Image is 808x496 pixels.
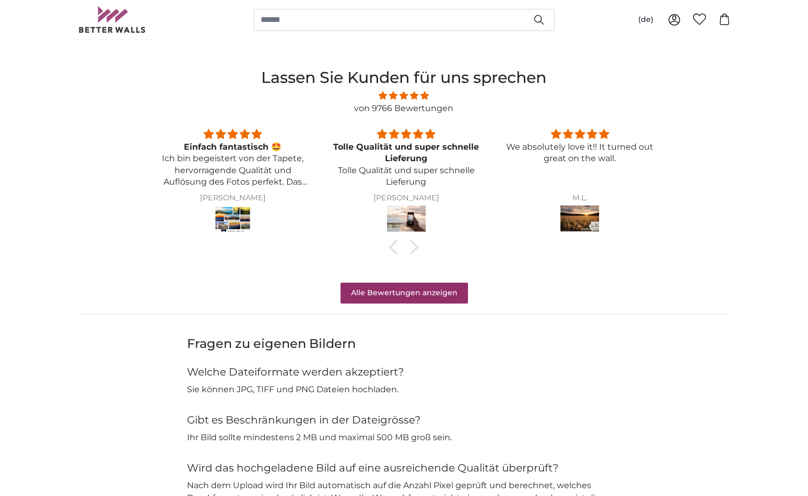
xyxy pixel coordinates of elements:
h4: Welche Dateiformate werden akzeptiert? [187,365,622,379]
h3: Fragen zu eigenen Bildern [187,335,622,352]
img: Fototapete Fields Of Gold [560,205,599,235]
p: Sie können JPG, TIFF und PNG Dateien hochladen. [187,383,622,396]
div: 5 stars [506,127,654,141]
h2: Lassen Sie Kunden für uns sprechen [143,66,664,89]
p: Ich bin begeistert von der Tapete, hervorragende Qualität und Auflösung des Fotos perfekt. Das an... [158,153,307,188]
div: Tolle Qualität und super schnelle Lieferung [332,141,481,165]
div: [PERSON_NAME] [158,194,307,202]
div: 5 stars [158,127,307,141]
img: Betterwalls [78,6,146,33]
p: Tolle Qualität und super schnelle Lieferung [332,165,481,188]
div: 5 stars [332,127,481,141]
h4: Wird das hochgeladene Bild auf eine ausreichende Qualität überprüft? [187,461,622,475]
h4: Gibt es Beschränkungen in der Dateigrösse? [187,413,622,427]
div: Einfach fantastisch 🤩 [158,141,307,153]
span: 4.81 stars [143,89,664,102]
img: Stockfoto [214,205,252,235]
div: [PERSON_NAME] [332,194,481,202]
p: We absolutely love it!! It turned out great on the wall. [506,141,654,165]
a: von 9766 Bewertungen [354,103,453,113]
button: (de) [630,10,662,29]
div: M.L. [506,194,654,202]
img: Eigenes Foto als Tapete [387,205,426,235]
p: Ihr Bild sollte mindestens 2 MB und maximal 500 MB groß sein. [187,431,622,444]
a: Alle Bewertungen anzeigen [341,283,468,304]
